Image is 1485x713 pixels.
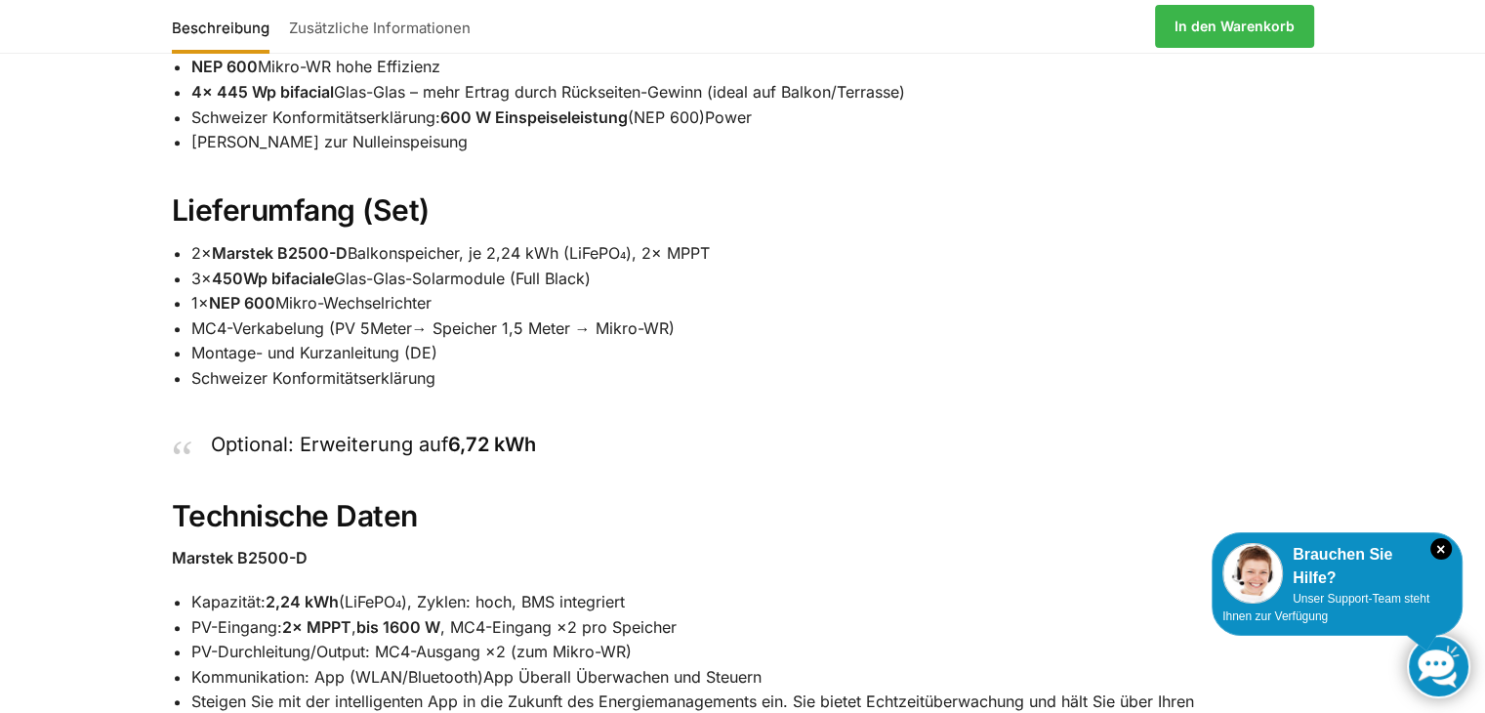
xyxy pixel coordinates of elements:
li: Mikro-WR hohe Effizienz [191,55,1314,80]
li: Glas-Glas – mehr Ertrag durch Rückseiten-Gewinn (ideal auf Balkon/Terrasse) [191,80,1314,105]
strong: NEP 600 [209,293,275,313]
li: [PERSON_NAME] zur Nulleinspeisung [191,130,1314,155]
p: Optional: Erweiterung auf [211,431,1275,459]
li: Montage- und Kurzanleitung (DE) [191,341,1314,366]
li: 3× Glas-Glas-Solarmodule (Full Black) [191,267,1314,292]
strong: 2,24 kWh [266,592,339,611]
strong: bis 1600 W [356,617,440,637]
i: Schließen [1430,538,1452,560]
li: Kapazität: (LiFePO₄), Zyklen: hoch, BMS integriert [191,590,1314,615]
strong: Marstek B2500-D [172,548,308,567]
span: Unser Support-Team steht Ihnen zur Verfügung [1222,592,1429,623]
li: Schweizer Konformitätserklärung [191,366,1314,392]
li: MC4-Verkabelung (PV 5Meter→ Speicher 1,5 Meter → Mikro-WR) [191,316,1314,342]
strong: NEP 600 [191,57,258,76]
strong: 2× MPPT [282,617,351,637]
strong: 600 W Einspeiseleistung [440,107,628,127]
li: Schweizer Konformitätserklärung: (NEP 600)Power [191,105,1314,131]
li: 2× Balkonspeicher, je 2,24 kWh (LiFePO₄), 2× MPPT [191,241,1314,267]
strong: 450Wp bifaciale [212,269,334,288]
img: Customer service [1222,543,1283,604]
h2: Technische Daten [172,498,1314,535]
strong: 4× 445 Wp bifacial [191,82,334,102]
strong: Marstek B2500-D [212,243,348,263]
h2: Lieferumfang (Set) [172,192,1314,230]
li: PV-Eingang: , , MC4-Eingang ×2 pro Speicher [191,615,1314,641]
li: Kommunikation: App (WLAN/Bluetooth)App Überall Überwachen und Steuern [191,665,1314,691]
div: Brauchen Sie Hilfe? [1222,543,1452,590]
li: 1× Mikro-Wechselrichter [191,291,1314,316]
strong: 6,72 kWh [448,433,536,456]
li: PV-Durchleitung/Output: MC4-Ausgang ×2 (zum Mikro-WR) [191,640,1314,665]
